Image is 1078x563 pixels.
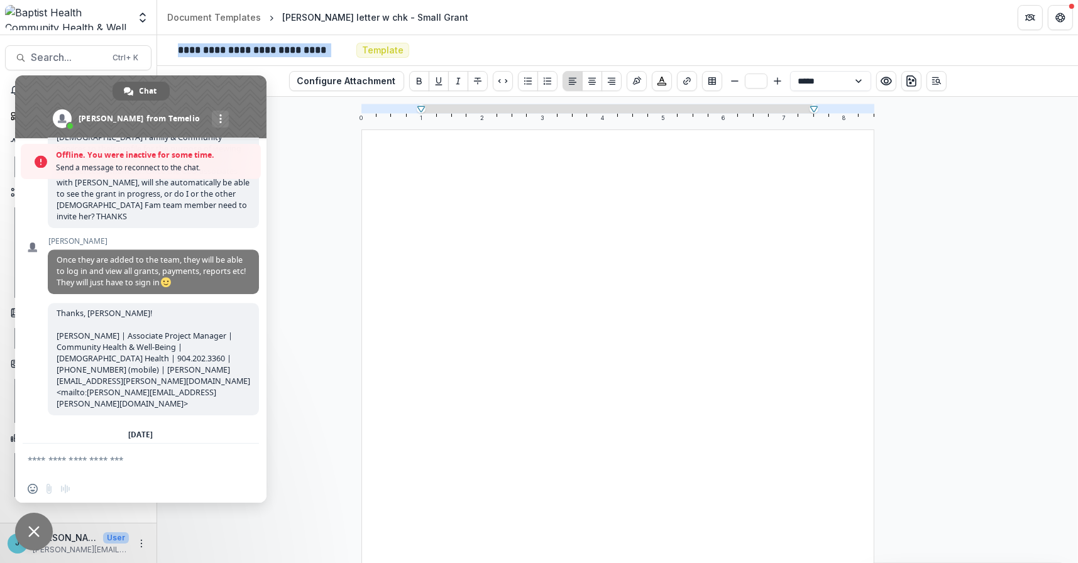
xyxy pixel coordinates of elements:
span: Template [362,45,404,56]
p: [PERSON_NAME] [33,531,98,544]
a: Dashboard [5,106,151,126]
button: Open Workflows [5,182,151,202]
button: Underline [429,71,449,91]
button: Partners [1018,5,1043,30]
button: Insert Signature [627,71,647,91]
button: Italicize [448,71,468,91]
button: Open Data & Reporting [5,428,151,448]
button: download-word [901,71,921,91]
button: Bigger [770,74,785,89]
button: Search... [5,45,151,70]
div: Ctrl + K [110,51,141,65]
div: Document Templates [167,11,261,24]
span: Chat [140,82,157,101]
p: User [103,532,129,544]
button: Open Editor Sidebar [927,71,947,91]
button: Align Center [582,71,602,91]
a: Document Templates [162,8,266,26]
div: [DATE] [129,431,153,439]
button: Preview preview-doc.pdf [876,71,896,91]
img: Baptist Health Community Health & Well Being logo [5,5,129,30]
button: Configure Attachment [289,71,404,91]
button: Bullet List [518,71,538,91]
div: Jennifer [16,539,20,547]
button: Align Left [563,71,583,91]
button: Open Documents [5,303,151,323]
button: Bold [409,71,429,91]
span: Search... [31,52,105,63]
button: Code [493,71,513,91]
a: Close chat [15,513,53,550]
span: Send a message to reconnect to the chat. [56,161,255,174]
p: [PERSON_NAME][EMAIL_ADDRESS][PERSON_NAME][DOMAIN_NAME] [33,544,129,555]
span: [PERSON_NAME] [48,237,259,246]
nav: breadcrumb [162,8,473,26]
span: Once they are added to the team, they will be able to log in and view all grants, payments, repor... [57,254,246,288]
button: Get Help [1048,5,1073,30]
span: Thanks, [PERSON_NAME]! [PERSON_NAME] | Associate Project Manager | Community Health & Well-Being ... [57,308,250,409]
button: Open entity switcher [134,5,151,30]
button: Choose font color [652,71,672,91]
span: Offline. You were inactive for some time. [56,149,255,161]
div: [PERSON_NAME] letter w chk - Small Grant [282,11,468,24]
button: Smaller [727,74,742,89]
button: Align Right [602,71,622,91]
textarea: Compose your message... [28,444,229,475]
button: Create link [677,71,697,91]
a: Chat [113,82,170,101]
button: Insert Table [702,71,722,91]
button: More [134,536,149,551]
span: Insert an emoji [28,484,38,494]
button: Ordered List [537,71,558,91]
button: Open Activity [5,131,151,151]
button: Open Contacts [5,354,151,374]
button: Strike [468,71,488,91]
button: Notifications51 [5,80,151,101]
